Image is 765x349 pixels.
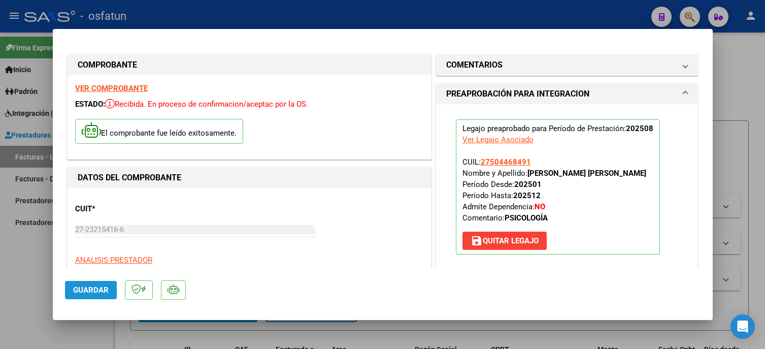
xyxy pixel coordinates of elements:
[481,157,531,167] span: 27504468491
[75,203,180,215] p: CUIT
[436,84,698,104] mat-expansion-panel-header: PREAPROBACIÓN PARA INTEGRACION
[462,157,646,223] span: CUIL: Nombre y Apellido: Período Desde: Período Hasta: Admite Dependencia:
[535,202,545,211] strong: NO
[446,59,503,71] h1: COMENTARIOS
[436,55,698,75] mat-expansion-panel-header: COMENTARIOS
[73,285,109,295] span: Guardar
[462,232,547,250] button: Quitar Legajo
[456,119,660,255] p: Legajo preaprobado para Período de Prestación:
[78,60,137,70] strong: COMPROBANTE
[471,235,483,247] mat-icon: save
[514,180,542,189] strong: 202501
[626,124,653,133] strong: 202508
[446,88,589,100] h1: PREAPROBACIÓN PARA INTEGRACION
[471,236,539,245] span: Quitar Legajo
[462,213,548,223] span: Comentario:
[75,84,148,93] a: VER COMPROBANTE
[730,314,755,339] div: Open Intercom Messenger
[75,119,243,144] p: El comprobante fue leído exitosamente.
[65,281,117,299] button: Guardar
[513,191,541,200] strong: 202512
[78,173,181,182] strong: DATOS DEL COMPROBANTE
[505,213,548,223] strong: PSICOLOGÍA
[462,134,534,145] div: Ver Legajo Asociado
[75,256,152,265] span: ANALISIS PRESTADOR
[105,100,308,109] span: Recibida. En proceso de confirmacion/aceptac por la OS.
[436,104,698,278] div: PREAPROBACIÓN PARA INTEGRACION
[527,169,646,178] strong: [PERSON_NAME] [PERSON_NAME]
[75,100,105,109] span: ESTADO:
